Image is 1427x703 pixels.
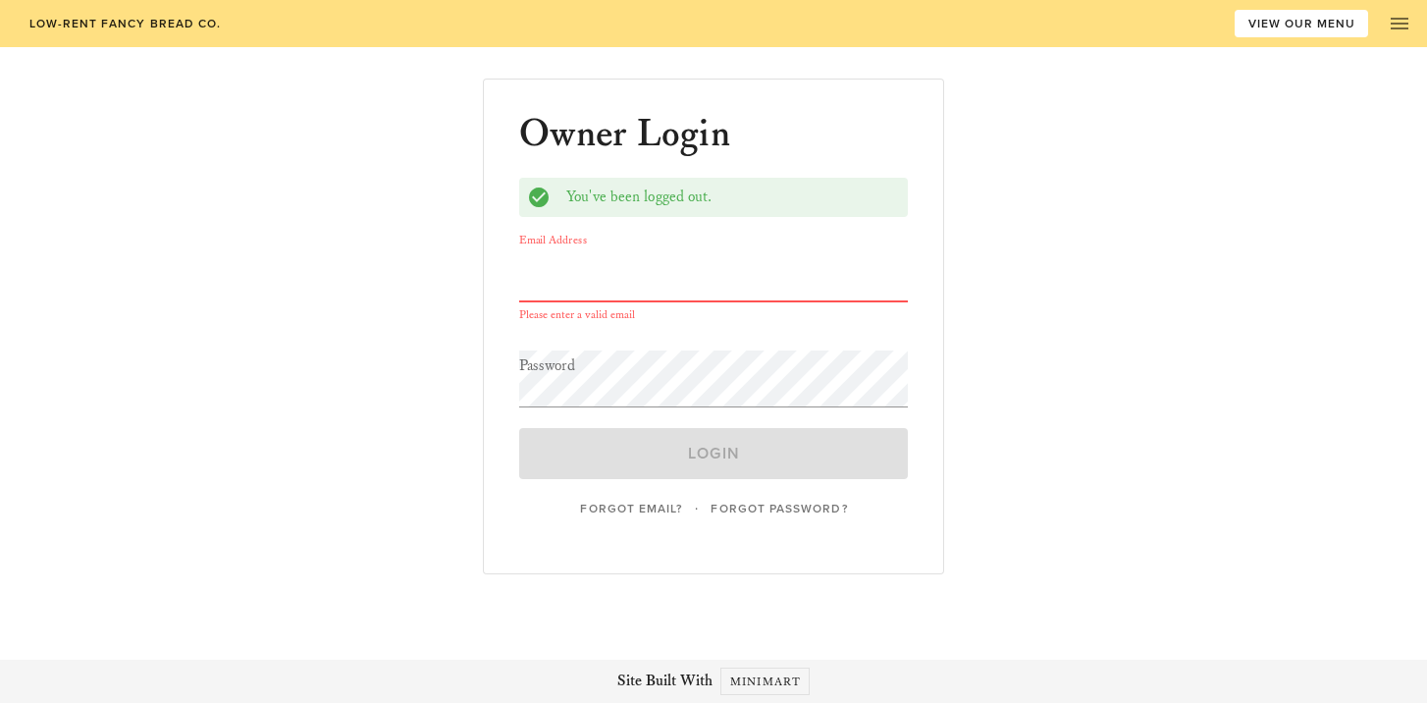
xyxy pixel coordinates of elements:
a: VIEW OUR MENU [1235,10,1368,37]
span: Minimart [729,675,801,689]
span: Forgot Password? [710,502,847,515]
a: Forgot Email? [567,495,695,522]
div: · [519,495,908,522]
span: Site Built With [617,670,713,693]
span: Forgot Email? [579,502,682,515]
div: You've been logged out. [566,187,900,208]
h1: Owner Login [519,115,730,154]
span: VIEW OUR MENU [1247,17,1356,30]
a: low-rent fancy bread co. [16,10,234,37]
div: Please enter a valid email [519,309,908,321]
label: Email Address [519,233,587,247]
a: Minimart [720,668,810,695]
a: Forgot Password? [698,495,860,522]
span: low-rent fancy bread co. [27,17,221,30]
